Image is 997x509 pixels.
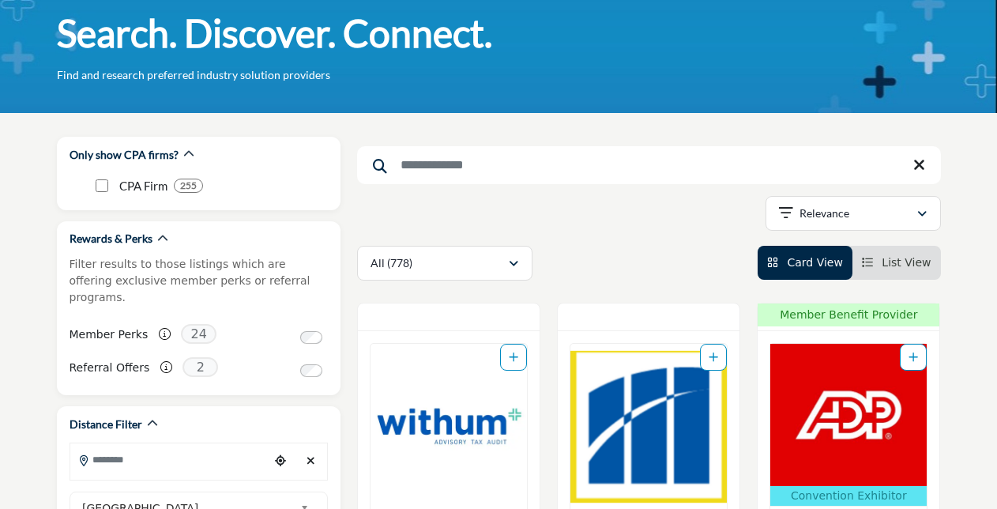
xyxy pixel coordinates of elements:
img: ADP [770,344,927,486]
input: Search Keyword [357,146,941,184]
span: Card View [787,256,842,269]
button: Relevance [766,196,941,231]
label: Member Perks [70,321,149,349]
div: 255 Results For CPA Firm [174,179,203,193]
button: All (778) [357,246,532,281]
label: Referral Offers [70,354,150,382]
span: 24 [181,324,216,344]
div: Clear search location [299,444,322,478]
h1: Search. Discover. Connect. [57,9,492,58]
h2: Rewards & Perks [70,231,152,247]
h2: Only show CPA firms? [70,147,179,163]
a: Add To List [509,351,518,364]
h2: Distance Filter [70,417,142,432]
input: CPA Firm checkbox [96,179,108,192]
p: All (778) [371,255,412,271]
div: Choose your current location [269,444,292,478]
a: View Card [767,256,843,269]
a: Add To List [909,351,918,364]
a: View List [862,256,931,269]
p: Relevance [799,205,849,221]
a: Add To List [709,351,718,364]
p: Find and research preferred industry solution providers [57,67,330,83]
input: Switch to Referral Offers [300,364,322,377]
span: Member Benefit Provider [762,307,935,323]
input: Switch to Member Perks [300,331,322,344]
input: Search Location [70,444,269,475]
p: Convention Exhibitor [773,488,924,504]
span: 2 [182,357,218,377]
li: Card View [758,246,852,280]
p: CPA Firm: CPA Firm [119,177,167,195]
li: List View [852,246,941,280]
span: List View [882,256,931,269]
b: 255 [180,180,197,191]
a: Open Listing in new tab [770,344,927,506]
p: Filter results to those listings which are offering exclusive member perks or referral programs. [70,256,328,306]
